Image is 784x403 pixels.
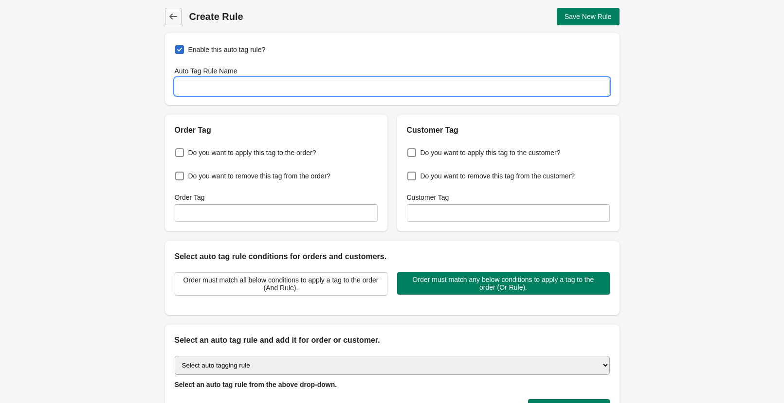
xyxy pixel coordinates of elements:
button: Save New Rule [557,8,620,25]
label: Customer Tag [407,193,449,202]
span: Do you want to remove this tag from the customer? [420,171,575,181]
h2: Select an auto tag rule and add it for order or customer. [175,334,610,346]
span: Select an auto tag rule from the above drop-down. [175,381,337,388]
span: Order must match all below conditions to apply a tag to the order (And Rule). [183,276,379,292]
span: Do you want to apply this tag to the customer? [420,148,561,158]
span: Save New Rule [565,13,612,20]
span: Do you want to apply this tag to the order? [188,148,316,158]
button: Order must match all below conditions to apply a tag to the order (And Rule). [175,272,387,296]
h1: Create Rule [189,10,392,23]
h2: Order Tag [175,124,378,136]
span: Order must match any below conditions to apply a tag to the order (Or Rule). [405,276,602,291]
label: Auto Tag Rule Name [175,66,237,76]
span: Enable this auto tag rule? [188,45,266,54]
button: Order must match any below conditions to apply a tag to the order (Or Rule). [397,272,610,295]
h2: Customer Tag [407,124,610,136]
span: Do you want to remove this tag from the order? [188,171,331,181]
label: Order Tag [175,193,205,202]
h2: Select auto tag rule conditions for orders and customers. [175,251,610,263]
